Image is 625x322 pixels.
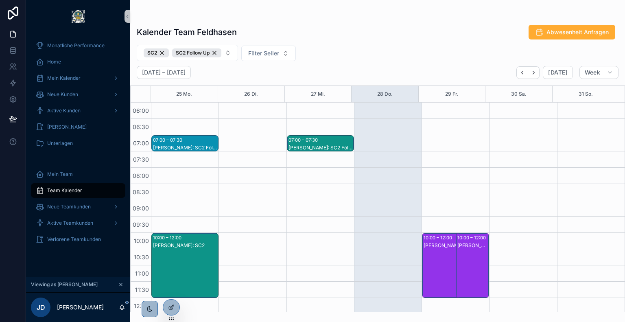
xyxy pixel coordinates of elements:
[47,204,91,210] span: Neue Teamkunden
[248,49,279,57] span: Filter Seller
[172,48,221,57] button: Unselect SC_2_FOLLOW_UP
[287,136,354,151] div: 07:00 – 07:30[PERSON_NAME]: SC2 Follow Up
[144,48,169,57] button: Unselect SC_2
[31,38,125,53] a: Monatliche Performance
[137,26,237,38] h1: Kalender Team Feldhasen
[47,124,87,130] span: [PERSON_NAME]
[511,86,527,102] button: 30 Sa.
[288,136,320,144] div: 07:00 – 07:30
[47,75,81,81] span: Mein Kalender
[31,281,98,288] span: Viewing as [PERSON_NAME]
[37,302,45,312] span: JD
[47,140,73,147] span: Unterlagen
[31,199,125,214] a: Neue Teamkunden
[131,172,151,179] span: 08:00
[529,25,615,39] button: Abwesenheit Anfragen
[142,68,186,77] h2: [DATE] – [DATE]
[153,136,184,144] div: 07:00 – 07:30
[131,107,151,114] span: 06:00
[47,236,101,243] span: Verlorene Teamkunden
[47,107,81,114] span: Aktive Kunden
[131,188,151,195] span: 08:30
[131,156,151,163] span: 07:30
[57,303,104,311] p: [PERSON_NAME]
[579,66,618,79] button: Week
[422,233,479,298] div: 10:00 – 12:00[PERSON_NAME]: SC2
[528,66,540,79] button: Next
[31,167,125,182] a: Mein Team
[457,242,489,249] div: [PERSON_NAME]: SC2
[516,66,528,79] button: Back
[133,270,151,277] span: 11:00
[31,103,125,118] a: Aktive Kunden
[31,55,125,69] a: Home
[579,86,593,102] button: 31 So.
[132,302,151,309] span: 12:00
[47,42,105,49] span: Monatliche Performance
[132,237,151,244] span: 10:00
[132,254,151,261] span: 10:30
[131,123,151,130] span: 06:30
[31,71,125,85] a: Mein Kalender
[546,28,609,36] span: Abwesenheit Anfragen
[152,136,218,151] div: 07:00 – 07:30[PERSON_NAME]: SC2 Follow Up
[31,120,125,134] a: [PERSON_NAME]
[47,220,93,226] span: Aktive Teamkunden
[311,86,325,102] button: 27 Mi.
[153,234,184,242] div: 10:00 – 12:00
[47,187,82,194] span: Team Kalender
[424,234,454,242] div: 10:00 – 12:00
[424,242,478,249] div: [PERSON_NAME]: SC2
[445,86,459,102] button: 29 Fr.
[31,136,125,151] a: Unterlagen
[172,48,221,57] div: SC2 Follow Up
[31,183,125,198] a: Team Kalender
[241,46,296,61] button: Select Button
[131,221,151,228] span: 09:30
[543,66,573,79] button: [DATE]
[31,232,125,247] a: Verlorene Teamkunden
[377,86,393,102] button: 28 Do.
[457,234,488,242] div: 10:00 – 12:00
[31,87,125,102] a: Neue Kunden
[153,242,218,249] div: [PERSON_NAME]: SC2
[137,45,238,61] button: Select Button
[133,286,151,293] span: 11:30
[47,171,73,177] span: Mein Team
[131,205,151,212] span: 09:00
[585,69,600,76] span: Week
[456,233,489,298] div: 10:00 – 12:00[PERSON_NAME]: SC2
[47,91,78,98] span: Neue Kunden
[26,33,130,257] div: scrollable content
[152,233,218,298] div: 10:00 – 12:00[PERSON_NAME]: SC2
[131,140,151,147] span: 07:00
[47,59,61,65] span: Home
[288,145,353,151] div: [PERSON_NAME]: SC2 Follow Up
[548,69,567,76] span: [DATE]
[176,86,192,102] button: 25 Mo.
[244,86,258,102] button: 26 Di.
[31,216,125,230] a: Aktive Teamkunden
[72,10,85,23] img: App logo
[153,145,218,151] div: [PERSON_NAME]: SC2 Follow Up
[144,48,169,57] div: SC2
